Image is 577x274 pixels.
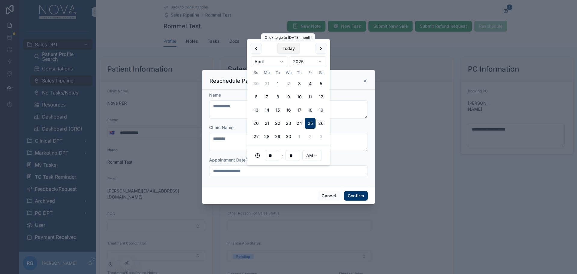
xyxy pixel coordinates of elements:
th: Friday [305,69,316,76]
button: Friday, April 18th, 2025 [305,105,316,115]
button: Sunday, April 27th, 2025 [251,131,261,142]
button: Cancel [318,191,340,201]
span: Appointment Date [209,157,246,162]
button: Thursday, April 24th, 2025 [294,118,305,129]
button: Sunday, April 13th, 2025 [251,105,261,115]
button: Sunday, April 6th, 2025 [251,91,261,102]
th: Thursday [294,69,305,76]
h3: Reschedule Patient [209,77,260,85]
button: Confirm [344,191,368,201]
button: Monday, March 31st, 2025 [261,78,272,89]
button: Monday, April 21st, 2025 [261,118,272,129]
button: Wednesday, April 2nd, 2025 [283,78,294,89]
button: Monday, April 28th, 2025 [261,131,272,142]
button: Tuesday, April 29th, 2025 [272,131,283,142]
button: Wednesday, April 23rd, 2025 [283,118,294,129]
button: Sunday, April 20th, 2025 [251,118,261,129]
button: Wednesday, April 30th, 2025 [283,131,294,142]
button: Tuesday, April 8th, 2025 [272,91,283,102]
table: April 2025 [251,69,326,142]
button: Tuesday, April 1st, 2025 [272,78,283,89]
button: Wednesday, April 16th, 2025 [283,105,294,115]
button: Thursday, April 10th, 2025 [294,91,305,102]
th: Wednesday [283,69,294,76]
th: Tuesday [272,69,283,76]
button: Sunday, March 30th, 2025 [251,78,261,89]
button: Saturday, April 26th, 2025 [316,118,326,129]
button: Monday, April 7th, 2025 [261,91,272,102]
button: Friday, April 25th, 2025, selected [305,118,316,129]
button: Today [277,43,300,54]
button: Thursday, April 3rd, 2025 [294,78,305,89]
button: Saturday, April 19th, 2025 [316,105,326,115]
button: Friday, April 4th, 2025 [305,78,316,89]
button: Friday, May 2nd, 2025 [305,131,316,142]
button: Thursday, May 1st, 2025 [294,131,305,142]
div: : [251,149,326,162]
iframe: Slideout [452,189,577,274]
th: Sunday [251,69,261,76]
button: Tuesday, April 15th, 2025 [272,105,283,115]
button: Wednesday, April 9th, 2025 [283,91,294,102]
th: Saturday [316,69,326,76]
div: Click to go to [DATE] month [261,33,315,42]
th: Monday [261,69,272,76]
button: Thursday, April 17th, 2025 [294,105,305,115]
button: Saturday, April 5th, 2025 [316,78,326,89]
button: Tuesday, April 22nd, 2025 [272,118,283,129]
button: Friday, April 11th, 2025 [305,91,316,102]
button: Saturday, May 3rd, 2025 [316,131,326,142]
button: Saturday, April 12th, 2025 [316,91,326,102]
span: Name [209,92,221,97]
button: Monday, April 14th, 2025 [261,105,272,115]
span: Clinic Name [209,125,234,130]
